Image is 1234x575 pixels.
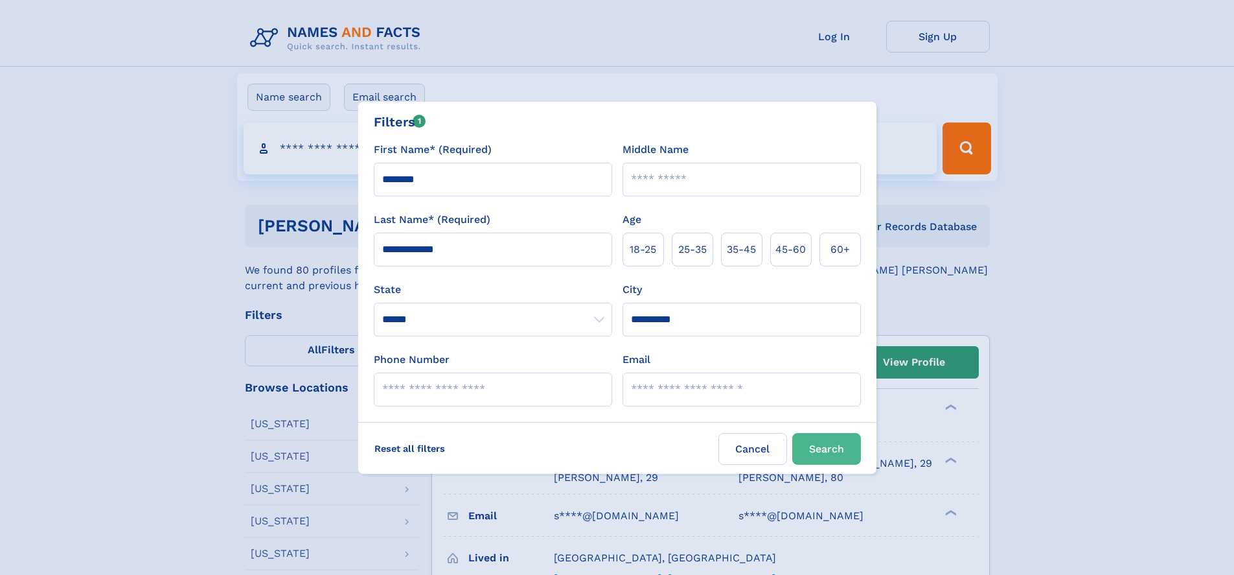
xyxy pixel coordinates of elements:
[374,212,490,228] label: Last Name* (Required)
[630,242,656,257] span: 18‑25
[830,242,850,257] span: 60+
[678,242,707,257] span: 25‑35
[374,282,612,298] label: State
[727,242,756,257] span: 35‑45
[374,112,426,132] div: Filters
[623,212,641,228] label: Age
[366,433,453,464] label: Reset all filters
[718,433,787,465] label: Cancel
[374,352,450,368] label: Phone Number
[623,352,650,368] label: Email
[792,433,861,465] button: Search
[374,142,492,158] label: First Name* (Required)
[623,142,689,158] label: Middle Name
[623,282,642,298] label: City
[775,242,806,257] span: 45‑60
